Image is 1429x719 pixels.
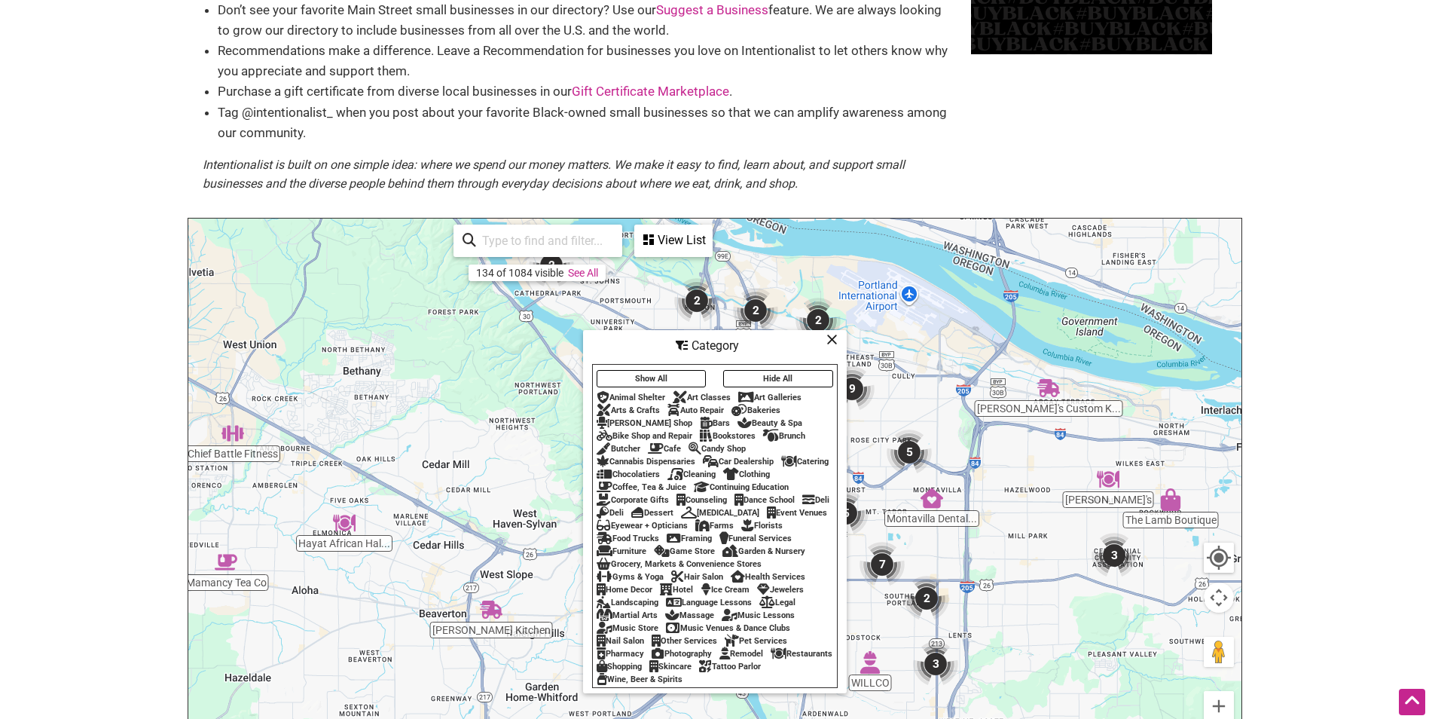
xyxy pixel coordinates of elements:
div: Event Venues [767,508,827,518]
button: Your Location [1204,543,1234,573]
em: Intentionalist is built on one simple idea: where we spend our money matters. We make it easy to ... [203,158,905,191]
div: 3 [907,635,964,693]
div: Remodel [719,649,763,659]
div: Coffee, Tea & Juice [597,482,686,492]
div: Photography [652,649,712,659]
li: Tag @intentionalist_ when you post about your favorite Black-owned small businesses so that we ca... [218,102,956,143]
div: Hair Salon [671,572,723,582]
div: Bike Shop and Repair [597,431,692,441]
div: 5 [881,424,938,481]
div: Grocery, Markets & Convenience Stores [597,559,762,569]
div: Car Dealership [703,457,774,467]
div: See a list of the visible businesses [634,225,713,257]
div: Furniture [597,546,646,556]
div: Garden & Nursery [722,546,805,556]
div: Food Trucks [597,534,659,543]
a: See All [568,267,598,279]
div: Music Venues & Dance Clubs [666,623,790,633]
div: Butcher [597,444,640,454]
div: Deli [802,495,829,505]
div: Animal Shelter [597,393,665,402]
div: Legal [759,598,795,607]
div: Corporate Gifts [597,495,669,505]
div: WILLCO [853,645,887,680]
div: Music Lessons [722,610,795,620]
div: Skincare [649,662,692,672]
li: Purchase a gift certificate from diverse local businesses in our . [218,81,956,102]
div: Bakeries [731,405,780,415]
div: Cafe [648,444,681,454]
input: Type to find and filter... [476,226,613,255]
div: Bars [700,418,730,428]
div: 2 [789,292,847,349]
div: Jewelers [757,585,804,595]
div: Music Store [597,623,658,633]
div: Mando's [1091,462,1125,497]
div: Cannabis Dispensaries [597,457,695,467]
a: Suggest a Business [656,2,768,17]
div: Chief Battle Fitness [215,416,250,451]
a: Gift Certificate Marketplace [572,84,729,99]
div: Continuing Education [694,482,789,492]
div: Tattoo Parlor [699,662,761,672]
div: Chocolatiers [597,470,660,479]
div: Gyms & Yoga [597,572,664,582]
div: Nail Salon [597,636,644,646]
div: Language Lessons [666,598,752,607]
div: Mamancy Tea Co [209,545,243,580]
div: 134 of 1084 visible [476,267,563,279]
div: Type to search and filter [453,225,622,257]
button: Map camera controls [1204,583,1234,613]
div: Other Services [652,636,717,646]
div: Health Services [731,572,805,582]
div: Martial Arts [597,610,658,620]
div: Shopping [597,662,642,672]
div: [MEDICAL_DATA] [681,508,759,518]
div: Arts & Crafts [597,405,660,415]
div: Massage [665,610,714,620]
div: Filter by category [583,330,847,693]
div: Beauty & Spa [737,418,802,428]
div: Catering [781,457,829,467]
div: Counseling [676,495,727,505]
button: Hide All [723,370,833,387]
div: Hotel [660,585,693,595]
div: Restaurants [771,649,832,659]
div: 2 [668,272,725,329]
li: Recommendations make a difference. Leave a Recommendation for businesses you love on Intentionali... [218,41,956,81]
div: View List [636,226,711,255]
div: Dessert [631,508,673,518]
div: Home Decor [597,585,652,595]
div: Dance School [734,495,795,505]
div: Eyewear + Opticians [597,521,688,531]
div: Ice Cream [701,585,750,595]
button: Drag Pegman onto the map to open Street View [1204,637,1234,667]
div: 5 [817,485,875,542]
div: Landscaping [597,598,658,607]
div: 2 [898,570,955,627]
div: Selena's Custom Kitchen [1031,371,1066,405]
div: The Lamb Boutique [1153,482,1188,517]
div: Clinton's Kitchen [474,592,508,627]
div: Pet Services [725,636,787,646]
div: Clothing [723,470,770,479]
div: 3 [1085,527,1143,584]
div: Scroll Back to Top [1399,689,1425,715]
div: [PERSON_NAME] Shop [597,418,692,428]
div: Art Classes [673,393,731,402]
div: 9 [823,360,881,418]
div: Auto Repair [667,405,724,415]
div: Farms [695,521,734,531]
div: Wine, Beer & Spirits [597,675,682,684]
button: Show All [597,370,707,387]
div: 7 [853,536,911,593]
div: Hayat African Halal Restaurant [327,506,362,540]
div: Art Galleries [738,393,802,402]
div: Florists [741,521,783,531]
div: Category [585,332,845,360]
div: Cleaning [667,470,716,479]
div: Brunch [763,431,805,441]
div: Montavilla Dental Arts [914,481,949,516]
div: Pharmacy [597,649,644,659]
div: Framing [667,534,712,543]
